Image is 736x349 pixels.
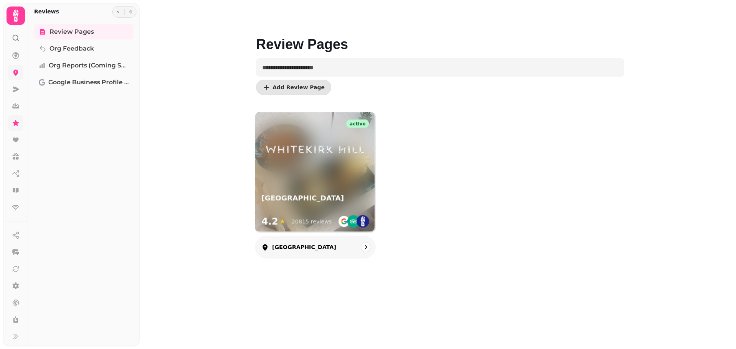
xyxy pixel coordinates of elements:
a: Review Pages [34,24,133,39]
span: Review Pages [49,27,94,36]
span: ★ [280,217,286,226]
span: Org Reports (coming soon) [49,61,129,70]
span: 4.2 [261,215,278,228]
svg: go to [362,243,370,251]
p: [GEOGRAPHIC_DATA] [272,243,336,251]
button: Add Review Page [256,80,331,95]
h3: [GEOGRAPHIC_DATA] [261,193,369,203]
a: Org Reports (coming soon) [34,58,133,73]
img: go-emblem@2x.png [338,215,350,228]
a: Whitekirk HillactiveWhitekirk Hill[GEOGRAPHIC_DATA]4.2★20815 reviews[GEOGRAPHIC_DATA] [255,112,376,259]
span: Add Review Page [273,85,325,90]
div: active [346,120,369,128]
a: Org Feedback [34,41,133,56]
a: Google Business Profile (Beta) [34,75,133,90]
img: ta-emblem@2x.png [347,215,360,228]
img: Whitekirk Hill [261,143,369,157]
div: 20815 reviews [292,218,332,225]
nav: Tabs [28,21,140,346]
h2: Reviews [34,8,59,15]
img: st.png [356,215,369,228]
span: Org Feedback [49,44,94,53]
h1: Review Pages [256,18,624,52]
span: Google Business Profile (Beta) [48,78,129,87]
